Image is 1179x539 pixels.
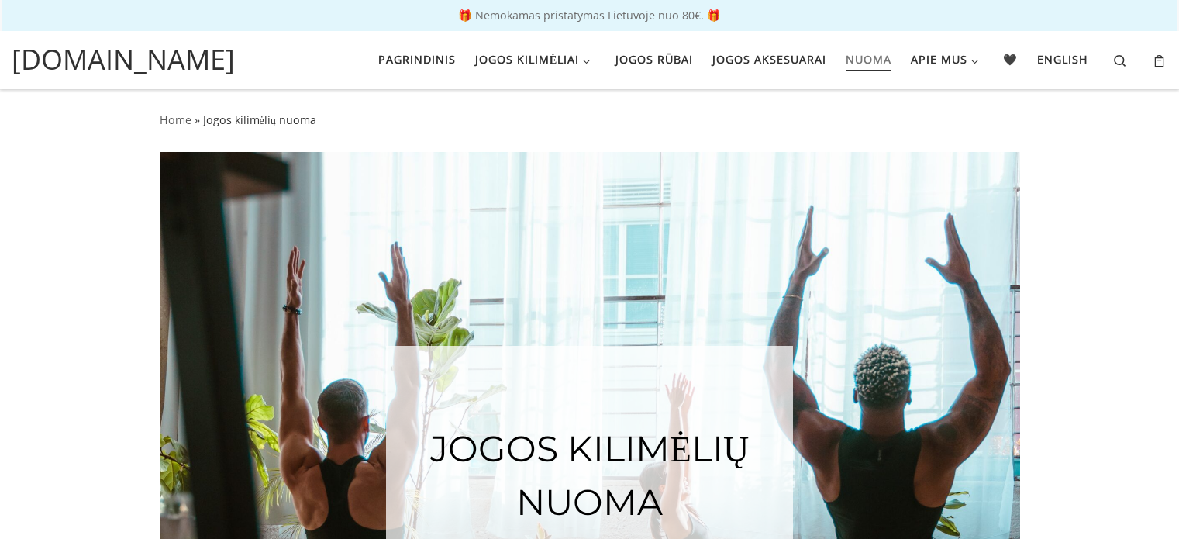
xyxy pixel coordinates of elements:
a: Jogos kilimėliai [470,43,600,76]
a: Pagrindinis [373,43,460,76]
span: 🖤 [1003,43,1018,72]
a: Jogos rūbai [610,43,698,76]
span: Nuoma [846,43,891,72]
span: Jogos aksesuarai [712,43,826,72]
span: Jogos kilimėlių nuoma [203,112,316,127]
span: Apie mus [911,43,967,72]
span: » [195,112,200,127]
span: English [1037,43,1088,72]
p: 🎁 Nemokamas pristatymas Lietuvoje nuo 80€. 🎁 [16,10,1163,21]
span: Jogos kilimėliai [475,43,580,72]
a: Nuoma [840,43,896,76]
span: Pagrindinis [378,43,456,72]
a: Home [160,112,191,127]
a: [DOMAIN_NAME] [12,39,235,81]
span: Jogos rūbai [615,43,693,72]
a: English [1032,43,1094,76]
a: 🖤 [998,43,1023,76]
h1: Jogos kilimėlių nuoma [402,422,777,529]
a: Jogos aksesuarai [707,43,831,76]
